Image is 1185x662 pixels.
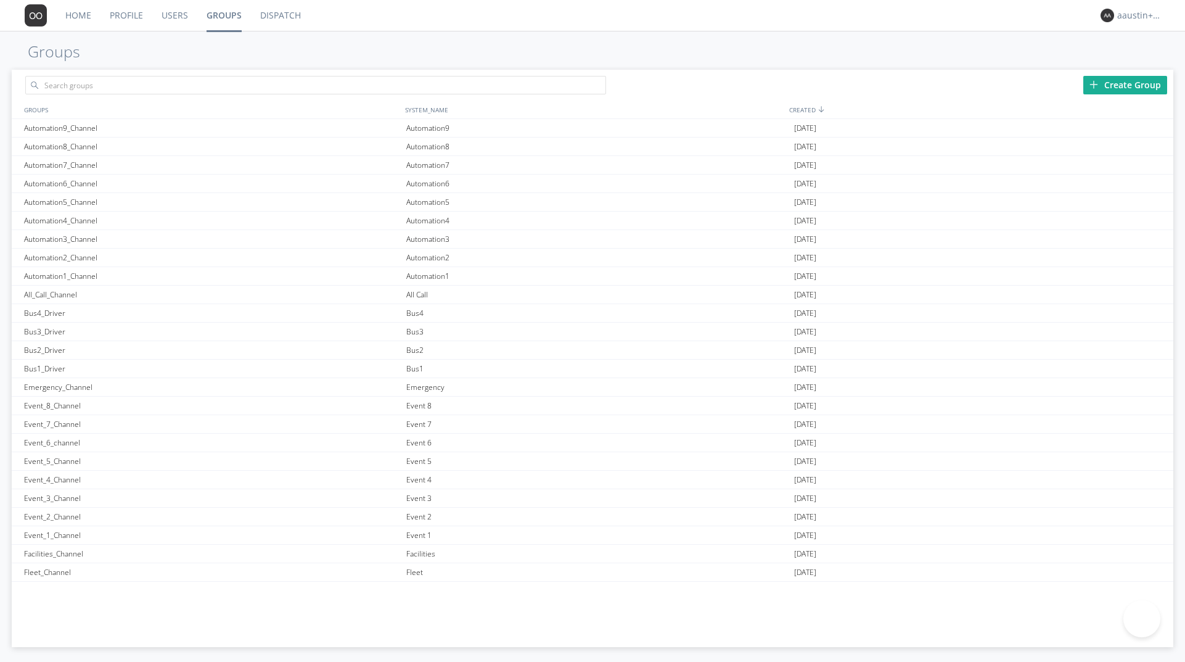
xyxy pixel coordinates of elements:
div: Event 2 [403,508,791,526]
span: [DATE] [794,249,816,267]
div: Event_2_Channel [21,508,403,526]
iframe: Toggle Customer Support [1123,600,1160,637]
span: [DATE] [794,360,816,378]
div: Event_7_Channel [21,415,403,433]
div: Event 1 [403,526,791,544]
a: Automation6_ChannelAutomation6[DATE] [12,175,1173,193]
div: Supervisors_Channel [21,582,403,600]
div: Bus3_Driver [21,323,403,341]
div: Bus1 [403,360,791,378]
span: [DATE] [794,378,816,397]
span: [DATE] [794,119,816,138]
span: [DATE] [794,212,816,230]
div: Event_8_Channel [21,397,403,415]
span: [DATE] [794,341,816,360]
a: Event_4_ChannelEvent 4[DATE] [12,471,1173,489]
img: plus.svg [1089,80,1098,89]
div: Automation9 [403,119,791,137]
span: [DATE] [794,138,816,156]
div: Automation3 [403,230,791,248]
a: Automation2_ChannelAutomation2[DATE] [12,249,1173,267]
span: [DATE] [794,286,816,304]
a: Automation8_ChannelAutomation8[DATE] [12,138,1173,156]
a: Event_6_channelEvent 6[DATE] [12,434,1173,452]
div: Bus1_Driver [21,360,403,378]
a: Automation3_ChannelAutomation3[DATE] [12,230,1173,249]
div: Automation7 [403,156,791,174]
span: [DATE] [794,175,816,193]
span: [DATE] [794,582,816,600]
div: Automation1 [403,267,791,285]
a: Bus1_DriverBus1[DATE] [12,360,1173,378]
div: Event 6 [403,434,791,452]
span: [DATE] [794,230,816,249]
div: Bus3 [403,323,791,341]
a: Automation7_ChannelAutomation7[DATE] [12,156,1173,175]
span: [DATE] [794,304,816,323]
div: Fleet [403,563,791,581]
div: Fleet_Channel [21,563,403,581]
div: Bus2 [403,341,791,359]
a: Facilities_ChannelFacilities[DATE] [12,545,1173,563]
div: Emergency [403,378,791,396]
div: Bus4 [403,304,791,322]
div: Automation2_Channel [21,249,403,267]
a: Fleet_ChannelFleet[DATE] [12,563,1173,582]
span: [DATE] [794,397,816,415]
span: [DATE] [794,489,816,508]
div: Supervisors [403,582,791,600]
div: Automation7_Channel [21,156,403,174]
span: [DATE] [794,526,816,545]
div: SYSTEM_NAME [402,101,787,118]
a: Event_3_ChannelEvent 3[DATE] [12,489,1173,508]
img: 373638.png [25,4,47,27]
span: [DATE] [794,156,816,175]
a: Bus4_DriverBus4[DATE] [12,304,1173,323]
span: [DATE] [794,471,816,489]
div: All Call [403,286,791,304]
a: Event_8_ChannelEvent 8[DATE] [12,397,1173,415]
div: Event 4 [403,471,791,489]
div: Event_6_channel [21,434,403,452]
a: All_Call_ChannelAll Call[DATE] [12,286,1173,304]
span: [DATE] [794,563,816,582]
span: [DATE] [794,193,816,212]
div: Event_1_Channel [21,526,403,544]
div: Automation5 [403,193,791,211]
a: Bus3_DriverBus3[DATE] [12,323,1173,341]
img: 373638.png [1101,9,1114,22]
div: CREATED [786,101,1173,118]
div: Automation8 [403,138,791,155]
a: Automation5_ChannelAutomation5[DATE] [12,193,1173,212]
div: Facilities_Channel [21,545,403,563]
a: Automation9_ChannelAutomation9[DATE] [12,119,1173,138]
div: All_Call_Channel [21,286,403,304]
div: Automation6 [403,175,791,192]
a: Automation1_ChannelAutomation1[DATE] [12,267,1173,286]
a: Event_5_ChannelEvent 5[DATE] [12,452,1173,471]
span: [DATE] [794,452,816,471]
span: [DATE] [794,415,816,434]
div: Automation2 [403,249,791,267]
a: Supervisors_ChannelSupervisors[DATE] [12,582,1173,600]
div: Automation4 [403,212,791,230]
div: Automation3_Channel [21,230,403,248]
div: Automation6_Channel [21,175,403,192]
div: Automation8_Channel [21,138,403,155]
div: aaustin+ovc1+org [1117,9,1163,22]
div: Event_5_Channel [21,452,403,470]
div: Event 3 [403,489,791,507]
div: Facilities [403,545,791,563]
div: Bus4_Driver [21,304,403,322]
span: [DATE] [794,267,816,286]
div: Automation1_Channel [21,267,403,285]
div: Create Group [1083,76,1167,94]
span: [DATE] [794,434,816,452]
div: Event_4_Channel [21,471,403,489]
a: Bus2_DriverBus2[DATE] [12,341,1173,360]
span: [DATE] [794,323,816,341]
div: Event_3_Channel [21,489,403,507]
a: Event_1_ChannelEvent 1[DATE] [12,526,1173,545]
input: Search groups [25,76,606,94]
div: Automation4_Channel [21,212,403,230]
